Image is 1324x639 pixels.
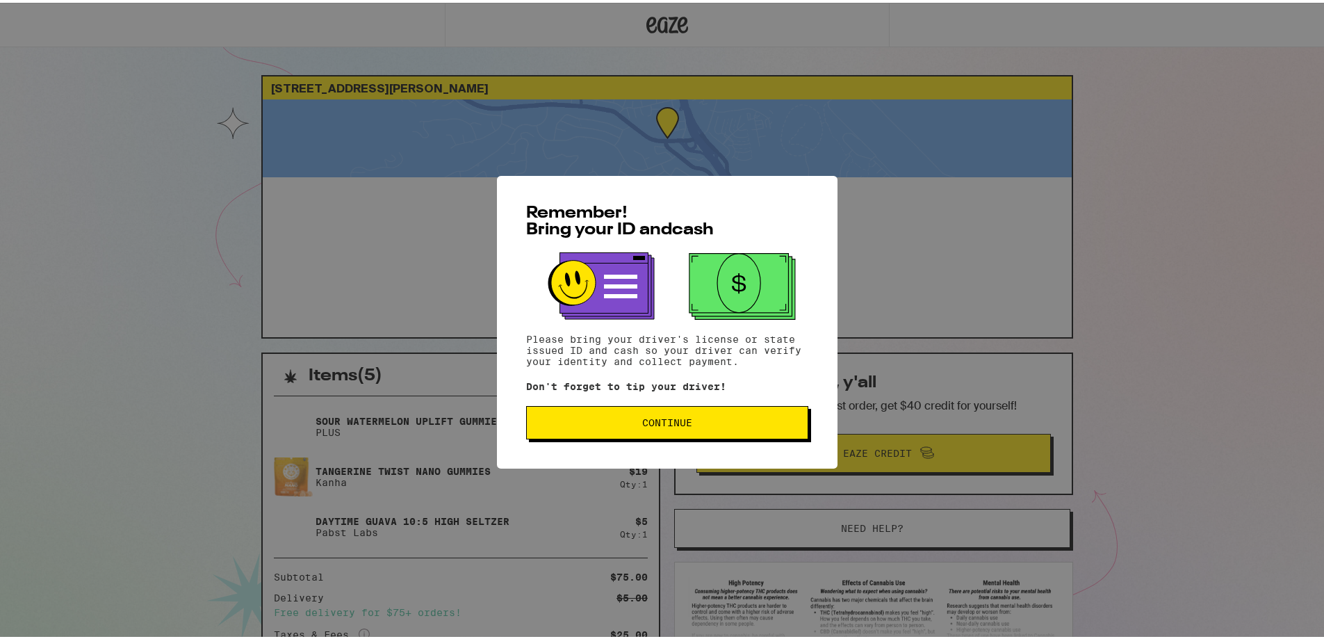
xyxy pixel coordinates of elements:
[526,403,808,437] button: Continue
[526,331,808,364] p: Please bring your driver's license or state issued ID and cash so your driver can verify your ide...
[642,415,692,425] span: Continue
[526,202,714,236] span: Remember! Bring your ID and cash
[526,378,808,389] p: Don't forget to tip your driver!
[8,10,100,21] span: Hi. Need any help?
